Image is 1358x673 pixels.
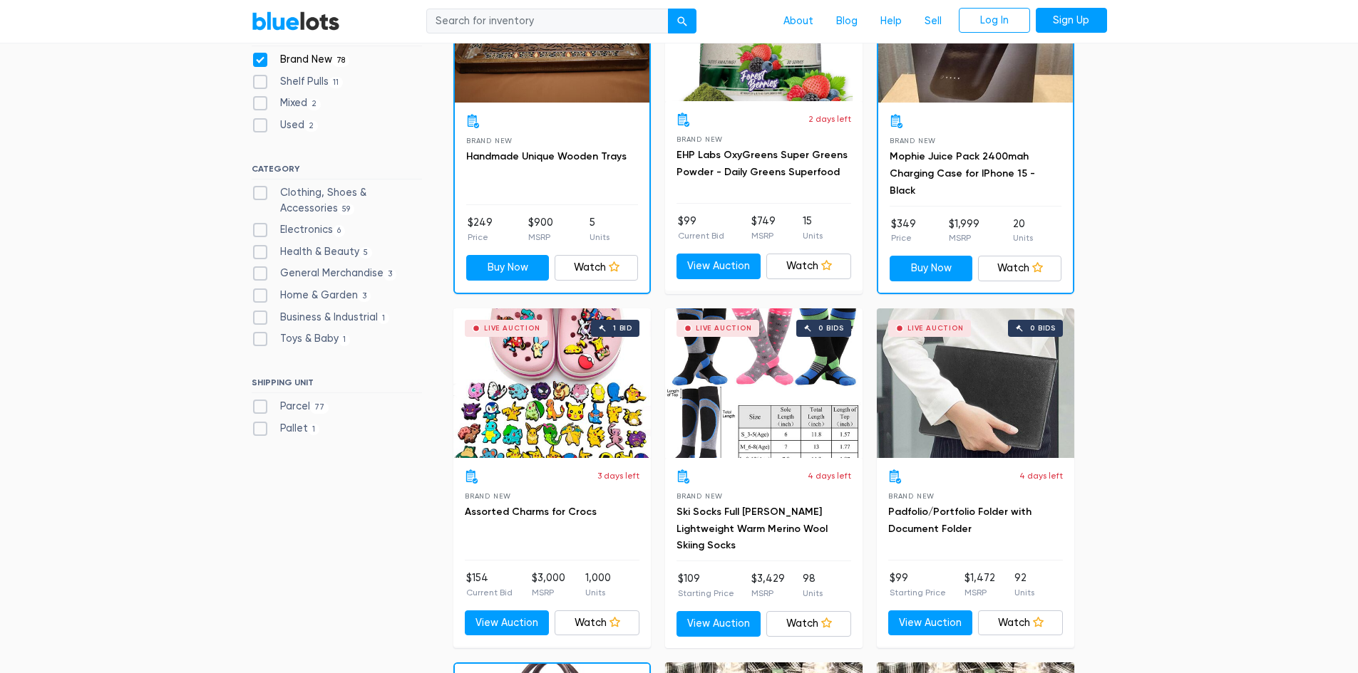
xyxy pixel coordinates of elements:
span: 3 [384,269,397,281]
li: 15 [803,214,823,242]
a: Assorted Charms for Crocs [465,506,597,518]
a: Sell [913,8,953,35]
label: Clothing, Shoes & Accessories [252,185,422,216]
li: $109 [678,571,734,600]
li: $249 [468,215,493,244]
span: 77 [310,402,329,414]
a: EHP Labs OxyGreens Super Greens Powder - Daily Greens Superfood [677,149,848,178]
div: 0 bids [1030,325,1056,332]
h6: SHIPPING UNIT [252,377,422,393]
p: Units [585,586,611,599]
a: Watch [978,256,1061,281]
li: 20 [1013,216,1033,245]
a: Watch [766,254,851,279]
p: Starting Price [678,587,734,600]
div: Live Auction [907,325,964,332]
p: MSRP [528,231,553,244]
li: $99 [890,570,946,599]
p: Units [803,229,823,242]
a: Blog [825,8,869,35]
a: BlueLots [252,11,340,31]
a: View Auction [677,611,761,637]
a: Live Auction 1 bid [453,308,651,458]
span: 2 [304,120,319,132]
li: 5 [590,215,609,244]
p: Units [1014,586,1034,599]
label: Mixed [252,95,322,111]
span: Brand New [890,137,936,145]
span: Brand New [465,492,511,500]
span: 5 [359,247,373,259]
a: Watch [978,610,1063,636]
p: MSRP [965,586,995,599]
p: Current Bid [678,229,724,242]
label: Brand New [252,52,350,68]
span: Brand New [677,492,723,500]
p: MSRP [949,231,979,244]
p: Units [803,587,823,600]
li: 92 [1014,570,1034,599]
span: 1 [308,424,320,435]
span: 2 [307,99,322,110]
label: Shelf Pulls [252,74,344,90]
span: Brand New [888,492,935,500]
li: $749 [751,214,776,242]
span: 11 [329,77,344,88]
a: Watch [766,611,851,637]
p: 4 days left [808,469,851,482]
span: 78 [332,55,350,66]
li: $349 [891,216,916,245]
label: Electronics [252,222,346,238]
label: Used [252,118,319,133]
p: 4 days left [1019,469,1063,482]
li: $900 [528,215,553,244]
a: Live Auction 0 bids [665,308,863,458]
span: 3 [358,291,371,302]
span: 1 [339,335,351,346]
p: Starting Price [890,586,946,599]
div: 1 bid [613,325,632,332]
input: Search for inventory [426,9,669,34]
a: About [772,8,825,35]
a: Sign Up [1036,8,1107,33]
li: 98 [803,571,823,600]
p: Price [891,231,916,244]
li: $1,472 [965,570,995,599]
a: View Auction [465,610,550,636]
span: Brand New [677,135,723,143]
p: Units [590,231,609,244]
a: Padfolio/Portfolio Folder with Document Folder [888,506,1032,535]
li: $1,999 [949,216,979,245]
p: MSRP [532,586,565,599]
li: $3,000 [532,570,565,599]
a: Handmade Unique Wooden Trays [466,150,627,162]
li: $99 [678,214,724,242]
label: Home & Garden [252,288,371,303]
p: Price [468,231,493,244]
li: $3,429 [751,571,785,600]
a: Mophie Juice Pack 2400mah Charging Case for IPhone 15 - Black [890,150,1035,197]
div: Live Auction [484,325,540,332]
p: Current Bid [466,586,513,599]
p: MSRP [751,229,776,242]
label: Parcel [252,399,329,414]
a: View Auction [677,254,761,279]
a: Watch [555,255,638,281]
div: 0 bids [818,325,844,332]
li: 1,000 [585,570,611,599]
p: MSRP [751,587,785,600]
label: Pallet [252,421,320,437]
h6: CATEGORY [252,164,422,179]
a: View Auction [888,610,973,636]
li: $154 [466,570,513,599]
span: 1 [378,313,390,324]
label: Health & Beauty [252,244,373,260]
a: Help [869,8,913,35]
label: Toys & Baby [252,331,351,347]
div: Live Auction [696,325,752,332]
a: Live Auction 0 bids [877,308,1074,458]
a: Buy Now [466,255,550,281]
label: Business & Industrial [252,310,390,325]
p: 3 days left [597,469,639,482]
p: Units [1013,231,1033,244]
